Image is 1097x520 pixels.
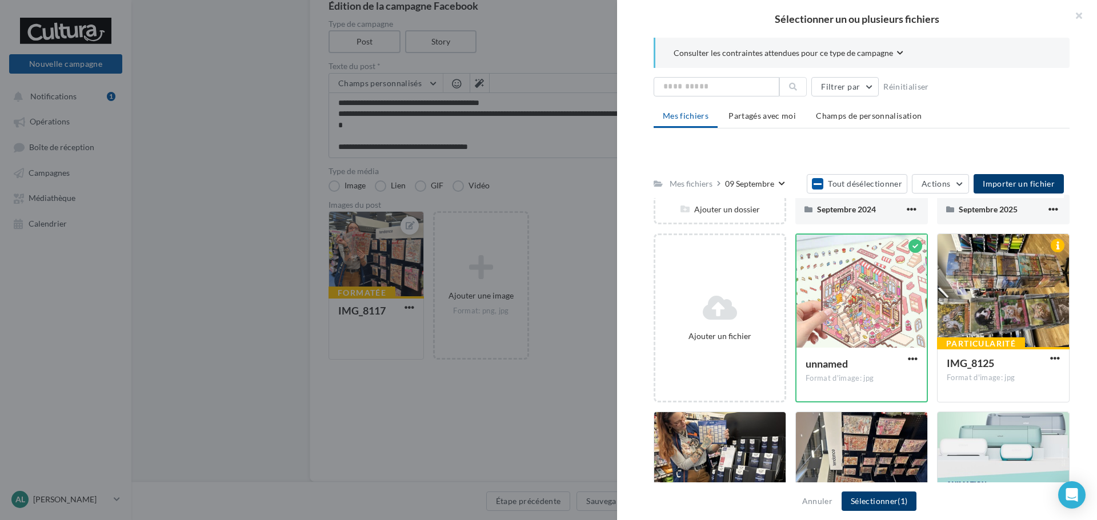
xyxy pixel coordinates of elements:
[725,178,774,190] div: 09 Septembre
[898,496,907,506] span: (1)
[806,373,918,384] div: Format d'image: jpg
[660,330,780,342] div: Ajouter un fichier
[655,204,784,215] div: Ajouter un dossier
[922,179,950,188] span: Actions
[674,47,893,59] span: Consulter les contraintes attendues pour ce type de campagne
[798,494,837,508] button: Annuler
[807,174,907,194] button: Tout désélectionner
[879,80,934,94] button: Réinitialiser
[635,14,1079,24] h2: Sélectionner un ou plusieurs fichiers
[817,204,876,214] span: Septembre 2024
[674,47,903,61] button: Consulter les contraintes attendues pour ce type de campagne
[912,174,969,194] button: Actions
[937,337,1025,350] div: Particularité
[663,111,708,120] span: Mes fichiers
[959,204,1018,214] span: Septembre 2025
[806,357,848,370] span: unnamed
[983,179,1055,188] span: Importer un fichier
[974,174,1064,194] button: Importer un fichier
[728,111,796,120] span: Partagés avec moi
[670,178,712,190] div: Mes fichiers
[811,77,879,96] button: Filtrer par
[842,491,916,511] button: Sélectionner(1)
[947,373,1060,383] div: Format d'image: jpg
[947,357,994,369] span: IMG_8125
[816,111,922,120] span: Champs de personnalisation
[1058,481,1086,509] div: Open Intercom Messenger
